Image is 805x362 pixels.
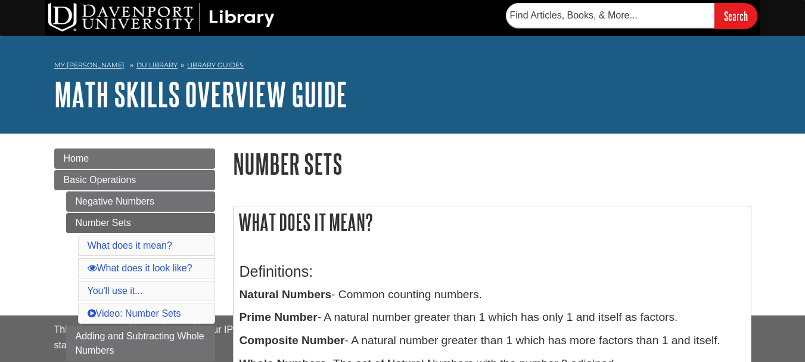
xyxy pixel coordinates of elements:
p: - A natural number greater than 1 which has more factors than 1 and itself. [240,332,745,349]
a: Negative Numbers [66,191,215,212]
h3: Definitions: [240,263,745,280]
b: Composite Number [240,334,345,346]
a: You'll use it... [88,286,143,296]
img: DU Library [48,3,275,32]
p: - Common counting numbers. [240,286,745,304]
span: Home [64,153,89,163]
a: What does it look like? [88,263,192,273]
a: My [PERSON_NAME] [54,60,125,70]
nav: breadcrumb [54,57,751,76]
form: Searches DU Library's articles, books, and more [506,3,757,29]
h2: What does it mean? [234,206,751,238]
a: What does it mean? [88,240,172,250]
b: Prime Number [240,311,318,323]
a: Math Skills Overview Guide [54,76,347,113]
a: Basic Operations [54,170,215,190]
a: Video: Number Sets [88,308,181,318]
input: Search [714,3,757,29]
span: Basic Operations [64,175,136,185]
a: Library Guides [187,61,244,69]
a: Adding and Subtracting Whole Numbers [66,326,215,361]
a: Home [54,148,215,169]
a: DU Library [136,61,178,69]
a: Number Sets [66,213,215,233]
input: Find Articles, Books, & More... [506,3,714,28]
h1: Number Sets [233,148,751,179]
p: - A natural number greater than 1 which has only 1 and itself as factors. [240,309,745,326]
b: Natural Numbers [240,288,332,301]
